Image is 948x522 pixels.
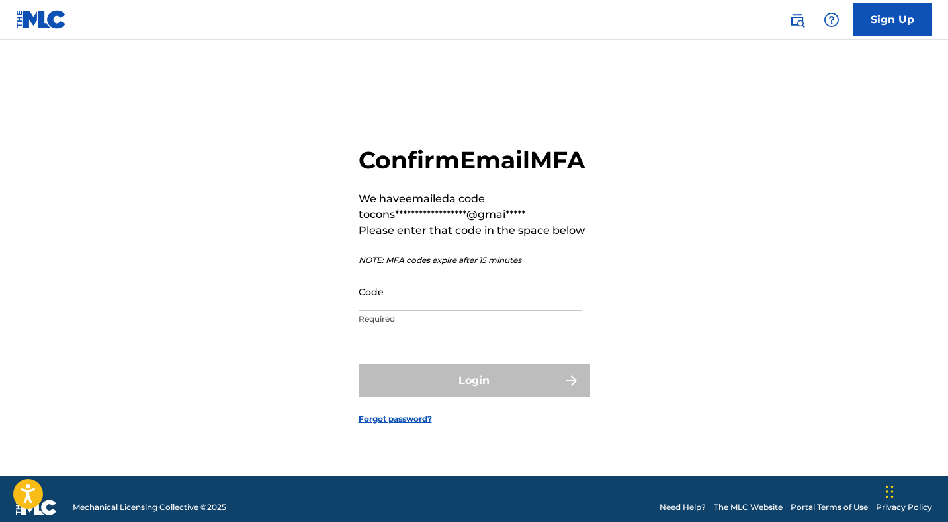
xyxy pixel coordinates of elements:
iframe: Chat Widget [882,459,948,522]
a: Sign Up [853,3,932,36]
h2: Confirm Email MFA [359,145,590,175]
img: logo [16,500,57,515]
a: Privacy Policy [876,502,932,513]
div: Arrastrar [886,472,894,511]
div: Widget de chat [882,459,948,522]
div: Help [818,7,845,33]
img: search [789,12,805,28]
img: help [824,12,840,28]
a: Portal Terms of Use [791,502,868,513]
p: NOTE: MFA codes expire after 15 minutes [359,254,590,266]
img: MLC Logo [16,10,67,29]
a: Forgot password? [359,413,432,425]
a: The MLC Website [714,502,783,513]
a: Public Search [784,7,810,33]
span: Mechanical Licensing Collective © 2025 [73,502,226,513]
p: Please enter that code in the space below [359,223,590,239]
a: Need Help? [660,502,706,513]
p: Required [359,313,582,325]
